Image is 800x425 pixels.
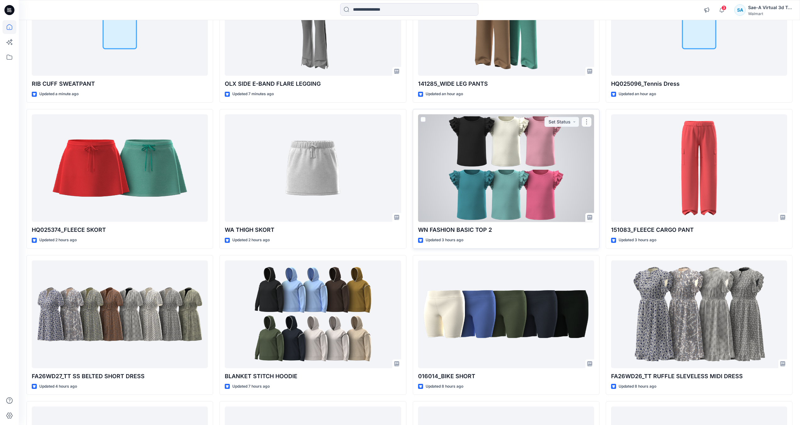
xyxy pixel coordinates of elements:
[225,372,401,381] p: BLANKET STITCH HOODIE
[32,79,208,88] p: RIB CUFF SWEATPANT
[611,79,787,88] p: HQ025096_Tennis Dress
[611,226,787,234] p: 151083_FLEECE CARGO PANT
[225,114,401,222] a: WA THIGH SKORT
[748,11,792,16] div: Walmart
[418,372,594,381] p: 016014_BIKE SHORT
[748,4,792,11] div: Sae-A Virtual 3d Team
[611,114,787,222] a: 151083_FLEECE CARGO PANT
[32,372,208,381] p: FA26WD27_TT SS BELTED SHORT DRESS
[418,260,594,368] a: 016014_BIKE SHORT
[32,226,208,234] p: HQ025374_FLEECE SKORT
[418,79,594,88] p: 141285_WIDE LEG PANTS
[32,260,208,368] a: FA26WD27_TT SS BELTED SHORT DRESS
[39,237,77,243] p: Updated 2 hours ago
[32,114,208,222] a: HQ025374_FLEECE SKORT
[619,237,656,243] p: Updated 3 hours ago
[39,91,79,97] p: Updated a minute ago
[721,5,726,10] span: 3
[232,237,270,243] p: Updated 2 hours ago
[232,383,270,390] p: Updated 7 hours ago
[611,372,787,381] p: FA26WD26_TT RUFFLE SLEVELESS MIDI DRESS
[426,237,463,243] p: Updated 3 hours ago
[39,383,77,390] p: Updated 4 hours ago
[225,226,401,234] p: WA THIGH SKORT
[418,114,594,222] a: WN FASHION BASIC TOP 2
[619,383,656,390] p: Updated 8 hours ago
[225,79,401,88] p: OLX SIDE E-BAND FLARE LEGGING
[418,226,594,234] p: WN FASHION BASIC TOP 2
[734,4,746,16] div: SA
[611,260,787,368] a: FA26WD26_TT RUFFLE SLEVELESS MIDI DRESS
[619,91,656,97] p: Updated an hour ago
[426,383,463,390] p: Updated 8 hours ago
[426,91,463,97] p: Updated an hour ago
[225,260,401,368] a: BLANKET STITCH HOODIE
[232,91,274,97] p: Updated 7 minutes ago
